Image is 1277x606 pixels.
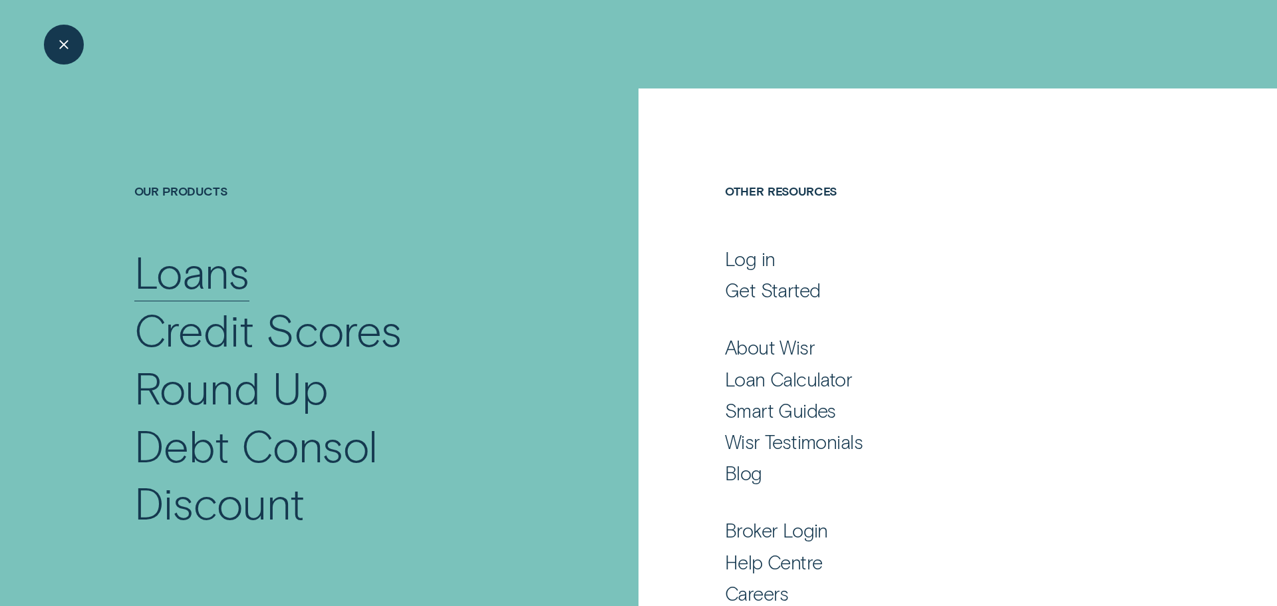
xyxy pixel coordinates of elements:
[725,247,1142,271] a: Log in
[725,367,1142,391] a: Loan Calculator
[134,184,546,243] h4: Our Products
[725,581,789,605] div: Careers
[725,398,1142,422] a: Smart Guides
[725,518,828,542] div: Broker Login
[725,398,836,422] div: Smart Guides
[725,367,852,391] div: Loan Calculator
[134,359,329,416] div: Round Up
[725,335,815,359] div: About Wisr
[725,278,1142,302] a: Get Started
[725,550,1142,574] a: Help Centre
[725,550,823,574] div: Help Centre
[134,416,546,531] a: Debt Consol Discount
[725,184,1142,243] h4: Other Resources
[725,278,821,302] div: Get Started
[725,581,1142,605] a: Careers
[725,430,1142,454] a: Wisr Testimonials
[134,301,402,359] div: Credit Scores
[725,461,1142,485] a: Blog
[725,518,1142,542] a: Broker Login
[134,359,546,416] a: Round Up
[134,301,546,359] a: Credit Scores
[134,243,546,301] a: Loans
[44,25,84,65] button: Close Menu
[725,247,776,271] div: Log in
[725,461,762,485] div: Blog
[725,430,863,454] div: Wisr Testimonials
[725,335,1142,359] a: About Wisr
[134,243,249,301] div: Loans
